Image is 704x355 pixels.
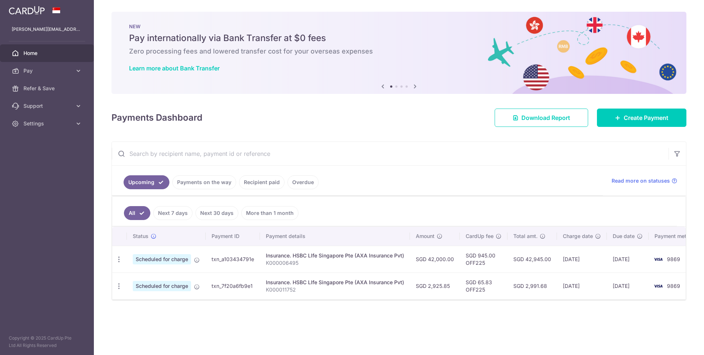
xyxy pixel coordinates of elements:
td: SGD 945.00 OFF225 [460,246,507,272]
a: Recipient paid [239,175,285,189]
h6: Zero processing fees and lowered transfer cost for your overseas expenses [129,47,669,56]
span: 9869 [667,256,680,262]
a: More than 1 month [241,206,298,220]
td: txn_a103434791e [206,246,260,272]
img: Bank Card [651,282,665,290]
div: Insurance. HSBC LIfe Singapore Pte (AXA Insurance Pvt) [266,279,404,286]
a: Learn more about Bank Transfer [129,65,220,72]
a: All [124,206,150,220]
a: Next 30 days [195,206,238,220]
p: [PERSON_NAME][EMAIL_ADDRESS][DOMAIN_NAME] [12,26,82,33]
img: Bank transfer banner [111,12,686,94]
img: CardUp [9,6,45,15]
span: Refer & Save [23,85,72,92]
a: Payments on the way [172,175,236,189]
h4: Payments Dashboard [111,111,202,124]
span: Due date [613,233,635,240]
span: Scheduled for charge [133,254,191,264]
span: Charge date [563,233,593,240]
th: Payment details [260,227,410,246]
div: Insurance. HSBC LIfe Singapore Pte (AXA Insurance Pvt) [266,252,404,259]
span: Support [23,102,72,110]
p: K000006495 [266,259,404,267]
img: Bank Card [651,255,665,264]
td: SGD 2,991.68 [507,272,557,299]
iframe: Opens a widget where you can find more information [657,333,697,351]
td: SGD 2,925.85 [410,272,460,299]
a: Create Payment [597,109,686,127]
span: CardUp fee [466,233,494,240]
td: SGD 42,000.00 [410,246,460,272]
h5: Pay internationally via Bank Transfer at $0 fees [129,32,669,44]
span: Create Payment [624,113,668,122]
input: Search by recipient name, payment id or reference [112,142,668,165]
td: SGD 42,945.00 [507,246,557,272]
a: Next 7 days [153,206,192,220]
span: Download Report [521,113,570,122]
p: K000011752 [266,286,404,293]
span: Settings [23,120,72,127]
span: Status [133,233,148,240]
a: Read more on statuses [612,177,677,184]
span: Scheduled for charge [133,281,191,291]
a: Overdue [287,175,319,189]
span: Read more on statuses [612,177,670,184]
p: NEW [129,23,669,29]
span: Amount [416,233,434,240]
td: SGD 65.83 OFF225 [460,272,507,299]
th: Payment ID [206,227,260,246]
span: 9869 [667,283,680,289]
td: [DATE] [607,272,649,299]
td: txn_7f20a6fb9e1 [206,272,260,299]
span: Pay [23,67,72,74]
a: Download Report [495,109,588,127]
span: Total amt. [513,233,538,240]
td: [DATE] [557,246,607,272]
td: [DATE] [607,246,649,272]
td: [DATE] [557,272,607,299]
a: Upcoming [124,175,169,189]
span: Home [23,50,72,57]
